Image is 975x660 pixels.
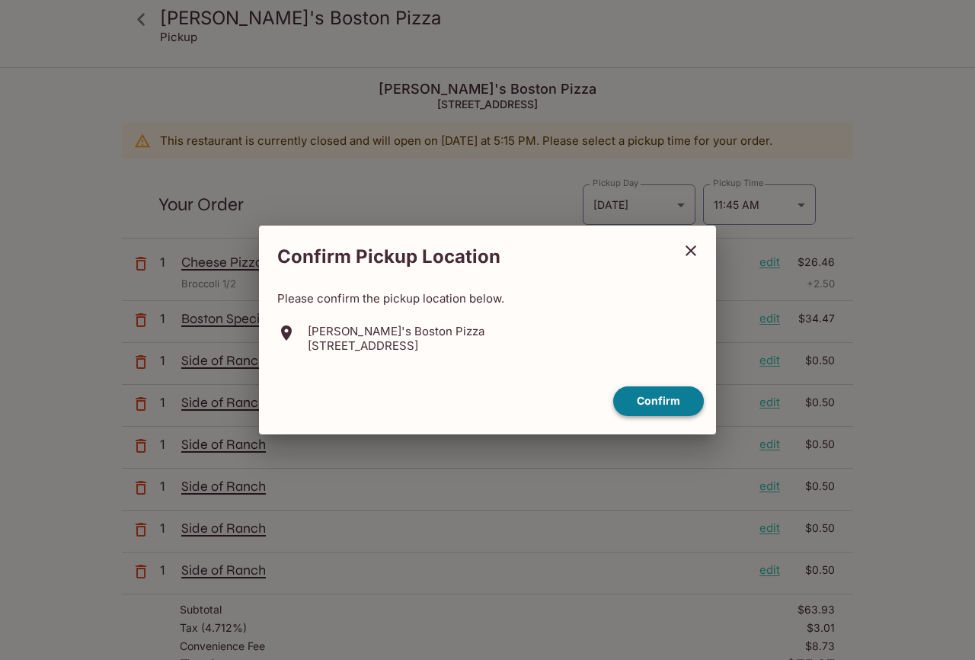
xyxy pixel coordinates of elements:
[308,324,484,338] p: [PERSON_NAME]'s Boston Pizza
[259,238,672,276] h2: Confirm Pickup Location
[613,386,704,416] button: confirm
[672,232,710,270] button: close
[308,338,484,353] p: [STREET_ADDRESS]
[277,291,698,306] p: Please confirm the pickup location below.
